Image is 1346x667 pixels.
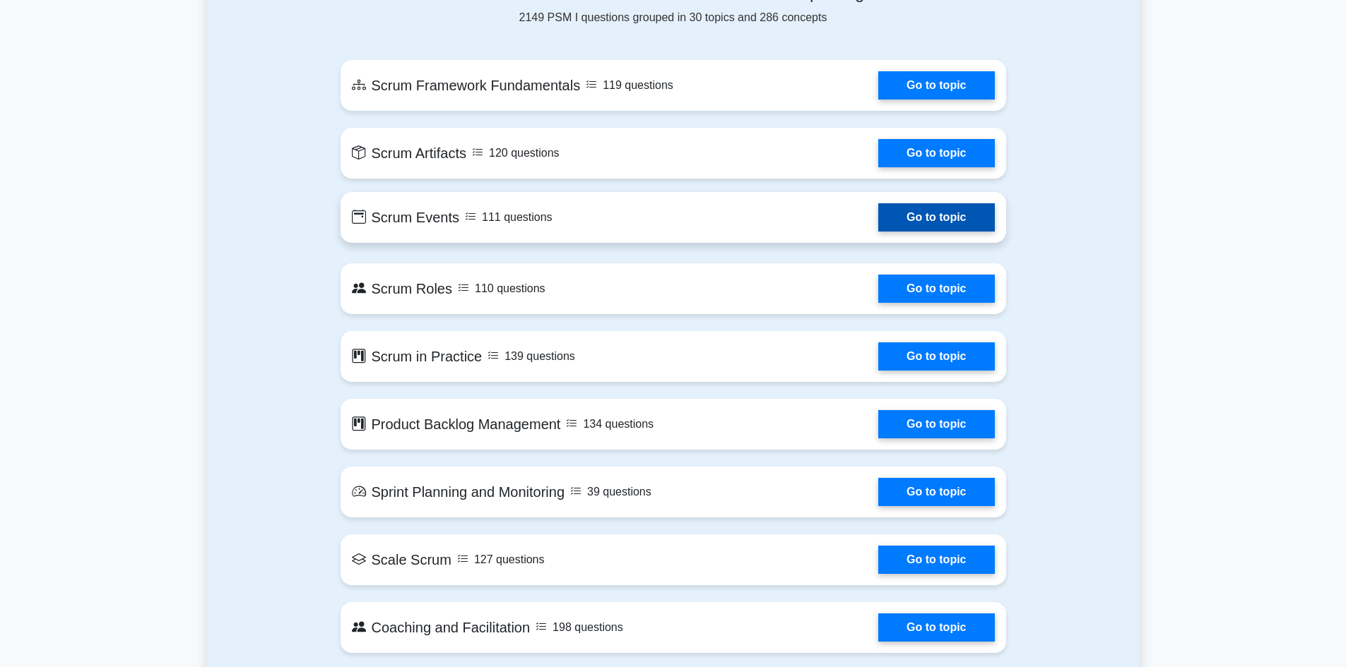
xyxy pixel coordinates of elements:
a: Go to topic [878,410,994,438]
a: Go to topic [878,546,994,574]
a: Go to topic [878,203,994,232]
a: Go to topic [878,613,994,642]
a: Go to topic [878,275,994,303]
a: Go to topic [878,139,994,167]
a: Go to topic [878,342,994,371]
a: Go to topic [878,71,994,100]
a: Go to topic [878,478,994,506]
